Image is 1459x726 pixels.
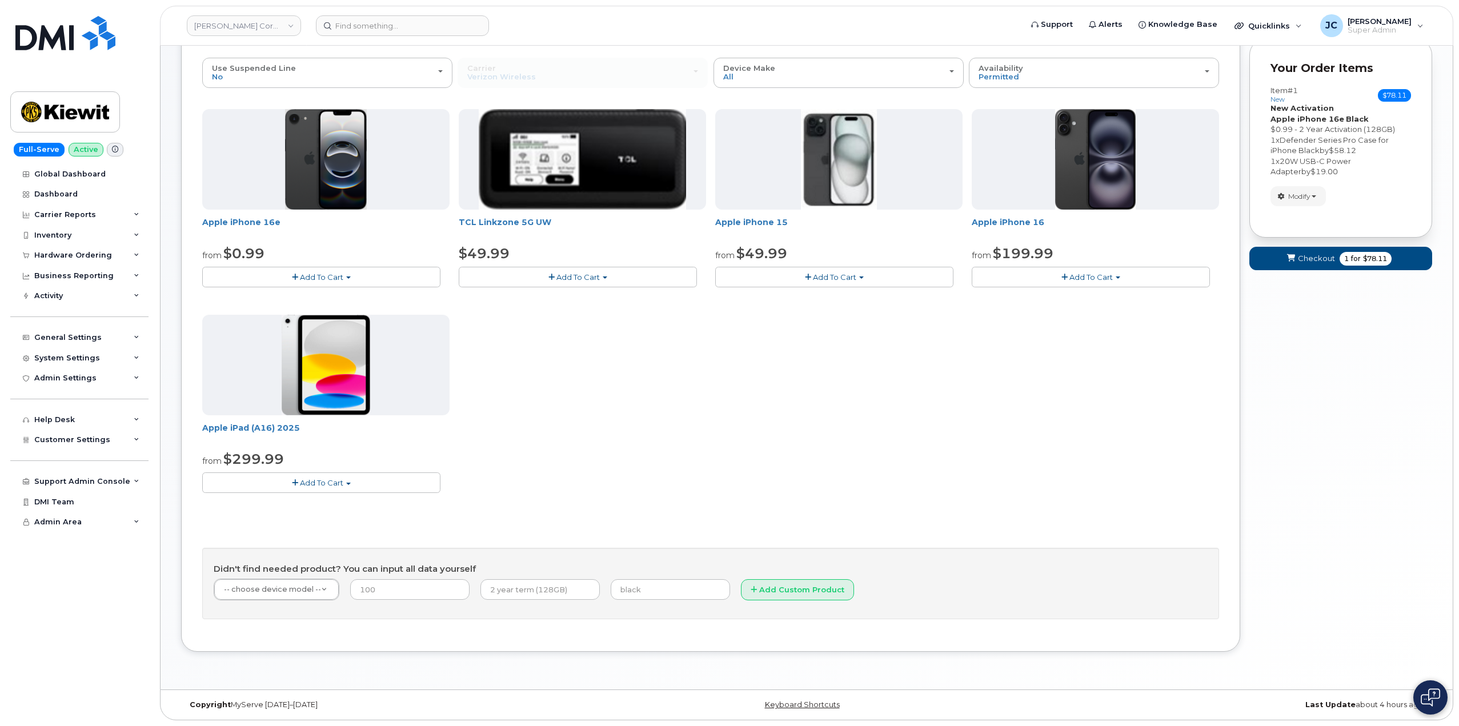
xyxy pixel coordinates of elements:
[459,216,706,239] div: TCL Linkzone 5G UW
[282,315,370,415] img: ipad_11.png
[202,422,450,445] div: Apple iPad (A16) 2025
[202,216,450,239] div: Apple iPhone 16e
[1081,13,1131,36] a: Alerts
[224,585,321,593] span: -- choose device model --
[1248,21,1290,30] span: Quicklinks
[223,451,284,467] span: $299.99
[969,58,1219,87] button: Availability Permitted
[316,15,489,36] input: Find something...
[1346,114,1369,123] strong: Black
[993,245,1053,262] span: $199.99
[181,700,598,709] div: MyServe [DATE]–[DATE]
[1270,135,1276,145] span: 1
[1344,254,1349,264] span: 1
[1270,103,1334,113] strong: New Activation
[979,72,1019,81] span: Permitted
[187,15,301,36] a: Kiewit Corporation
[202,267,440,287] button: Add To Cart
[1270,86,1298,103] h3: Item
[1270,124,1411,135] div: $0.99 - 2 Year Activation (128GB)
[1069,272,1113,282] span: Add To Cart
[1421,688,1440,707] img: Open chat
[1015,700,1432,709] div: about 4 hours ago
[212,63,296,73] span: Use Suspended Line
[202,472,440,492] button: Add To Cart
[1378,89,1411,102] span: $78.11
[741,579,854,600] button: Add Custom Product
[300,272,343,282] span: Add To Cart
[285,109,367,210] img: iphone16e.png
[480,579,600,600] input: 2 year term (128GB)
[765,700,840,709] a: Keyboard Shortcuts
[459,245,510,262] span: $49.99
[479,109,686,210] img: linkzone5g.png
[459,267,697,287] button: Add To Cart
[1348,17,1412,26] span: [PERSON_NAME]
[300,478,343,487] span: Add To Cart
[1288,86,1298,95] span: #1
[1249,247,1432,270] button: Checkout 1 for $78.11
[459,217,551,227] a: TCL Linkzone 5G UW
[1270,60,1411,77] p: Your Order Items
[202,423,300,433] a: Apple iPad (A16) 2025
[1226,14,1310,37] div: Quicklinks
[715,217,788,227] a: Apple iPhone 15
[1270,95,1285,103] small: new
[1349,254,1363,264] span: for
[723,72,733,81] span: All
[1298,253,1335,264] span: Checkout
[1148,19,1217,30] span: Knowledge Base
[972,267,1210,287] button: Add To Cart
[1270,114,1344,123] strong: Apple iPhone 16e
[350,579,470,600] input: 100
[801,109,877,210] img: iphone15.jpg
[202,456,222,466] small: from
[212,72,223,81] span: No
[1270,156,1411,177] div: x by
[1055,109,1136,210] img: iphone_16_plus.png
[813,272,856,282] span: Add To Cart
[202,217,280,227] a: Apple iPhone 16e
[1099,19,1123,30] span: Alerts
[223,245,264,262] span: $0.99
[715,250,735,260] small: from
[190,700,231,709] strong: Copyright
[1131,13,1225,36] a: Knowledge Base
[1312,14,1432,37] div: Jene Cook
[715,216,963,239] div: Apple iPhone 15
[972,250,991,260] small: from
[1325,19,1337,33] span: JC
[214,564,1208,574] h4: Didn't find needed product? You can input all data yourself
[1270,157,1276,166] span: 1
[1270,135,1389,155] span: Defender Series Pro Case for iPhone Black
[1348,26,1412,35] span: Super Admin
[1329,146,1356,155] span: $58.12
[1363,254,1387,264] span: $78.11
[1023,13,1081,36] a: Support
[1270,135,1411,156] div: x by
[715,267,953,287] button: Add To Cart
[1041,19,1073,30] span: Support
[1305,700,1356,709] strong: Last Update
[214,579,339,600] a: -- choose device model --
[202,250,222,260] small: from
[1270,186,1326,206] button: Modify
[723,63,775,73] span: Device Make
[972,216,1219,239] div: Apple iPhone 16
[1288,191,1310,202] span: Modify
[611,579,730,600] input: black
[714,58,964,87] button: Device Make All
[1310,167,1338,176] span: $19.00
[556,272,600,282] span: Add To Cart
[202,58,452,87] button: Use Suspended Line No
[736,245,787,262] span: $49.99
[979,63,1023,73] span: Availability
[1270,157,1351,177] span: 20W USB-C Power Adapter
[972,217,1044,227] a: Apple iPhone 16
